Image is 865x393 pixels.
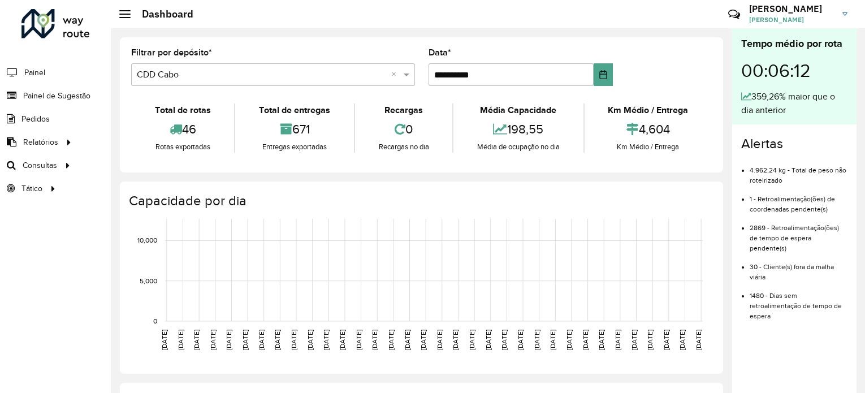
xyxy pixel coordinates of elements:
div: Média Capacidade [456,103,580,117]
div: Km Médio / Entrega [587,103,709,117]
div: 00:06:12 [741,51,847,90]
text: [DATE] [614,330,621,350]
div: 671 [238,117,351,141]
text: [DATE] [436,330,443,350]
div: Entregas exportadas [238,141,351,153]
div: Tempo médio por rota [741,36,847,51]
text: [DATE] [177,330,184,350]
div: 0 [358,117,449,141]
text: [DATE] [517,330,524,350]
span: Clear all [391,68,401,81]
text: [DATE] [565,330,573,350]
h3: [PERSON_NAME] [749,3,834,14]
div: Total de rotas [134,103,231,117]
span: Tático [21,183,42,195]
text: [DATE] [371,330,378,350]
text: [DATE] [533,330,540,350]
text: [DATE] [339,330,346,350]
text: [DATE] [598,330,605,350]
text: [DATE] [695,330,702,350]
text: 0 [153,317,157,325]
span: [PERSON_NAME] [749,15,834,25]
text: [DATE] [549,330,556,350]
div: Média de ocupação no dia [456,141,580,153]
span: Painel de Sugestão [23,90,90,102]
text: [DATE] [678,330,686,350]
text: [DATE] [485,330,492,350]
span: Consultas [23,159,57,171]
h2: Dashboard [131,8,193,20]
label: Filtrar por depósito [131,46,212,59]
text: [DATE] [452,330,459,350]
text: [DATE] [355,330,362,350]
text: [DATE] [290,330,297,350]
li: 1480 - Dias sem retroalimentação de tempo de espera [750,282,847,321]
div: 198,55 [456,117,580,141]
text: [DATE] [387,330,395,350]
text: [DATE] [161,330,168,350]
text: [DATE] [582,330,589,350]
h4: Alertas [741,136,847,152]
text: [DATE] [322,330,330,350]
text: [DATE] [225,330,232,350]
span: Relatórios [23,136,58,148]
text: [DATE] [209,330,217,350]
div: 359,26% maior que o dia anterior [741,90,847,117]
text: [DATE] [646,330,654,350]
text: [DATE] [500,330,508,350]
li: 30 - Cliente(s) fora da malha viária [750,253,847,282]
label: Data [429,46,451,59]
text: [DATE] [468,330,475,350]
text: [DATE] [404,330,411,350]
text: [DATE] [306,330,314,350]
button: Choose Date [594,63,613,86]
div: Total de entregas [238,103,351,117]
div: 4,604 [587,117,709,141]
div: Rotas exportadas [134,141,231,153]
div: Recargas no dia [358,141,449,153]
li: 4.962,24 kg - Total de peso não roteirizado [750,157,847,185]
span: Pedidos [21,113,50,125]
text: [DATE] [258,330,265,350]
text: 5,000 [140,277,157,284]
text: 10,000 [137,237,157,244]
a: Contato Rápido [722,2,746,27]
div: Recargas [358,103,449,117]
div: Km Médio / Entrega [587,141,709,153]
div: 46 [134,117,231,141]
text: [DATE] [241,330,249,350]
text: [DATE] [274,330,281,350]
li: 2869 - Retroalimentação(ões) de tempo de espera pendente(s) [750,214,847,253]
text: [DATE] [630,330,638,350]
text: [DATE] [193,330,200,350]
text: [DATE] [419,330,427,350]
text: [DATE] [663,330,670,350]
h4: Capacidade por dia [129,193,712,209]
span: Painel [24,67,45,79]
li: 1 - Retroalimentação(ões) de coordenadas pendente(s) [750,185,847,214]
